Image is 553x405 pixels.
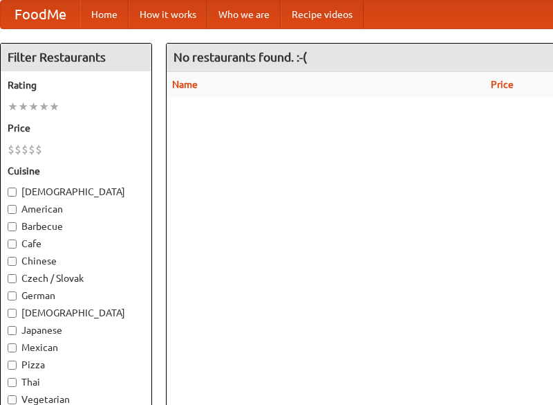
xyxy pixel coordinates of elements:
h5: Rating [8,78,144,92]
a: Home [80,1,129,28]
li: $ [28,142,35,157]
h4: Filter Restaurants [1,44,151,71]
input: Barbecue [8,222,17,231]
a: Price [491,79,514,90]
input: Mexican [8,343,17,352]
li: $ [8,142,15,157]
label: Pizza [8,358,144,372]
li: $ [35,142,42,157]
label: Thai [8,375,144,389]
h5: Price [8,121,144,135]
label: Mexican [8,341,144,354]
input: Vegetarian [8,395,17,404]
label: Japanese [8,323,144,337]
label: American [8,202,144,216]
label: Chinese [8,254,144,268]
ng-pluralize: No restaurants found. :-( [174,51,307,64]
input: Czech / Slovak [8,274,17,283]
li: $ [15,142,21,157]
label: German [8,289,144,303]
label: [DEMOGRAPHIC_DATA] [8,306,144,320]
a: Who we are [207,1,281,28]
li: $ [21,142,28,157]
input: German [8,291,17,300]
input: [DEMOGRAPHIC_DATA] [8,309,17,318]
input: American [8,205,17,214]
h5: Cuisine [8,164,144,178]
label: [DEMOGRAPHIC_DATA] [8,185,144,199]
a: Recipe videos [281,1,364,28]
input: Thai [8,378,17,387]
input: Japanese [8,326,17,335]
input: Pizza [8,361,17,370]
input: Cafe [8,240,17,249]
a: How it works [129,1,207,28]
li: ★ [49,99,59,114]
a: Name [172,79,198,90]
li: ★ [8,99,18,114]
a: FoodMe [1,1,80,28]
input: [DEMOGRAPHIC_DATA] [8,188,17,197]
li: ★ [28,99,39,114]
input: Chinese [8,257,17,266]
label: Barbecue [8,219,144,233]
li: ★ [39,99,49,114]
label: Czech / Slovak [8,271,144,285]
li: ★ [18,99,28,114]
label: Cafe [8,237,144,251]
